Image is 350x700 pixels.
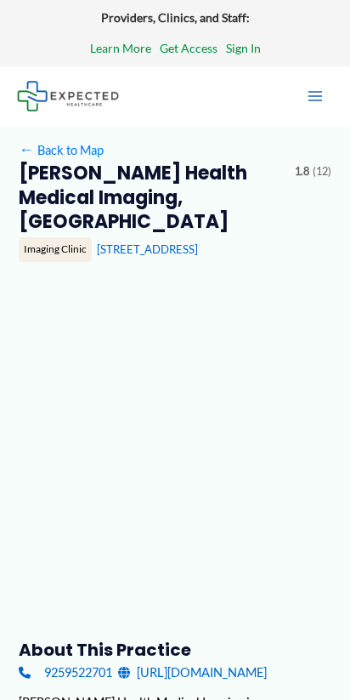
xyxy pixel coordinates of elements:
span: ← [19,142,34,157]
div: Imaging Clinic [19,237,92,261]
a: [STREET_ADDRESS] [97,242,198,256]
span: 1.8 [295,162,309,182]
span: (12) [313,162,331,182]
a: 9259522701 [19,661,111,684]
button: Main menu toggle [297,78,333,114]
h3: About this practice [19,639,330,661]
h2: [PERSON_NAME] Health Medical Imaging, [GEOGRAPHIC_DATA] [19,162,282,234]
a: ←Back to Map [19,139,103,162]
strong: Providers, Clinics, and Staff: [101,10,250,25]
a: Get Access [160,37,217,60]
a: Learn More [90,37,151,60]
a: [URL][DOMAIN_NAME] [118,661,267,684]
a: Sign In [226,37,261,60]
img: Expected Healthcare Logo - side, dark font, small [17,81,119,111]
